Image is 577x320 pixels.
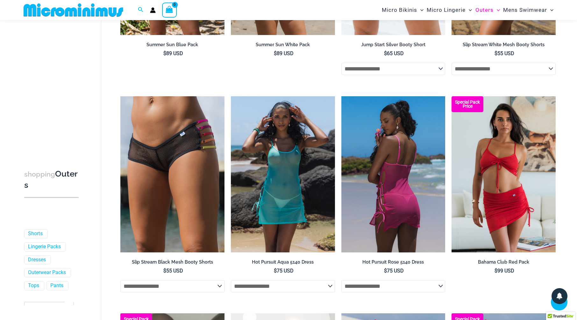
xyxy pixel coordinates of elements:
a: Slip Stream White Mesh Booty Shorts [452,42,556,50]
span: Micro Bikinis [382,2,417,18]
span: Mens Swimwear [503,2,547,18]
bdi: 65 USD [384,50,404,56]
bdi: 75 USD [274,268,294,274]
span: Menu Toggle [547,2,553,18]
nav: Site Navigation [379,1,556,19]
a: Account icon link [150,7,156,13]
a: Pants [50,282,63,289]
a: Hot Pursuit Rose 5140 Dress [341,259,445,267]
a: View Shopping Cart, empty [162,3,177,17]
h3: Outers [24,169,79,191]
h2: Slip Stream Black Mesh Booty Shorts [120,259,224,265]
span: shopping [24,170,55,178]
bdi: 99 USD [495,268,514,274]
img: Hot Pursuit Rose 5140 Dress 12 [341,96,445,252]
h2: Hot Pursuit Rose 5140 Dress [341,259,445,265]
span: Menu Toggle [417,2,424,18]
span: $ [163,50,166,56]
img: Hot Pursuit Aqua 5140 Dress 01 [231,96,335,252]
span: $ [274,50,277,56]
h2: Jump Start Silver Booty Short [341,42,445,48]
a: Lingerie Packs [28,244,61,250]
bdi: 75 USD [384,268,404,274]
span: $ [384,268,387,274]
a: Tops [28,282,39,289]
span: Micro Lingerie [427,2,466,18]
a: Jump Start Silver Booty Short [341,42,445,50]
img: Bahama Club Red 9170 Crop Top 5404 Skirt 01 [452,96,556,252]
h2: Summer Sun Blue Pack [120,42,224,48]
span: $ [163,268,166,274]
span: Menu Toggle [494,2,500,18]
a: Slip Stream Black Mesh Booty Shorts [120,259,224,267]
a: Summer Sun Blue Pack [120,42,224,50]
a: Micro BikinisMenu ToggleMenu Toggle [380,2,425,18]
bdi: 89 USD [274,50,294,56]
h2: Summer Sun White Pack [231,42,335,48]
a: Micro LingerieMenu ToggleMenu Toggle [425,2,474,18]
span: Outers [475,2,494,18]
img: Slip Stream Black Multi 5024 Shorts 0 [120,96,224,252]
a: Bahama Club Red 9170 Crop Top 5404 Skirt 01 Bahama Club Red 9170 Crop Top 5404 Skirt 05Bahama Clu... [452,96,556,252]
span: $ [274,268,277,274]
bdi: 55 USD [163,268,183,274]
iframe: TrustedSite Certified [24,21,82,149]
img: MM SHOP LOGO FLAT [21,3,126,17]
a: Summer Sun White Pack [231,42,335,50]
span: $ [495,50,497,56]
a: Bahama Club Red Pack [452,259,556,267]
a: Hot Pursuit Rose 5140 Dress 01Hot Pursuit Rose 5140 Dress 12Hot Pursuit Rose 5140 Dress 12 [341,96,445,252]
b: Special Pack Price [452,100,483,108]
h2: Bahama Club Red Pack [452,259,556,265]
span: $ [384,50,387,56]
bdi: 89 USD [163,50,183,56]
a: Slip Stream Black Multi 5024 Shorts 0Slip Stream Black Multi 5024 Shorts 05Slip Stream Black Mult... [120,96,224,252]
h2: Hot Pursuit Aqua 5140 Dress [231,259,335,265]
a: Hot Pursuit Aqua 5140 Dress [231,259,335,267]
a: Dresses [28,257,46,263]
span: Menu Toggle [466,2,472,18]
a: Search icon link [138,6,144,14]
h2: Slip Stream White Mesh Booty Shorts [452,42,556,48]
a: Mens SwimwearMenu ToggleMenu Toggle [502,2,555,18]
a: Shorts [28,230,43,237]
a: Outerwear Packs [28,270,66,276]
span: $ [495,268,497,274]
bdi: 55 USD [495,50,514,56]
a: Hot Pursuit Aqua 5140 Dress 01Hot Pursuit Aqua 5140 Dress 06Hot Pursuit Aqua 5140 Dress 06 [231,96,335,252]
a: OutersMenu ToggleMenu Toggle [474,2,502,18]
